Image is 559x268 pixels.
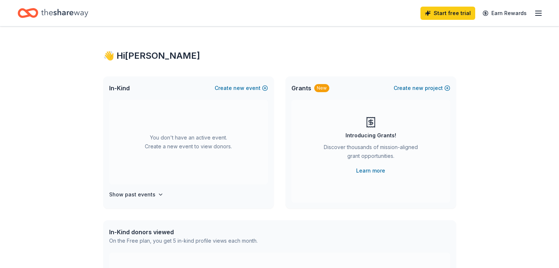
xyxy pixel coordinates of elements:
[18,4,88,22] a: Home
[321,143,421,163] div: Discover thousands of mission-aligned grant opportunities.
[215,84,268,93] button: Createnewevent
[109,190,164,199] button: Show past events
[412,84,423,93] span: new
[420,7,475,20] a: Start free trial
[356,166,385,175] a: Learn more
[233,84,244,93] span: new
[109,84,130,93] span: In-Kind
[291,84,311,93] span: Grants
[109,100,268,184] div: You don't have an active event. Create a new event to view donors.
[314,84,329,92] div: New
[394,84,450,93] button: Createnewproject
[109,190,155,199] h4: Show past events
[109,236,258,245] div: On the Free plan, you get 5 in-kind profile views each month.
[103,50,456,62] div: 👋 Hi [PERSON_NAME]
[478,7,531,20] a: Earn Rewards
[345,131,396,140] div: Introducing Grants!
[109,228,258,236] div: In-Kind donors viewed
